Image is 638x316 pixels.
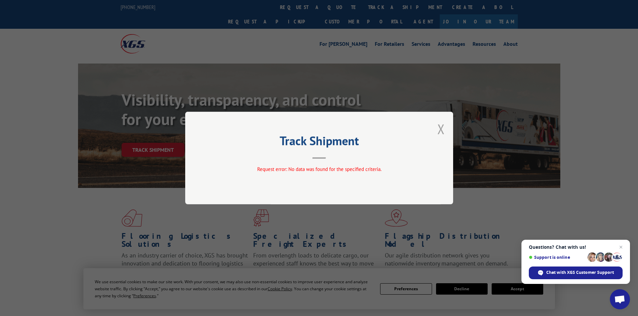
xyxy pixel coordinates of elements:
[610,289,630,309] div: Open chat
[437,120,445,138] button: Close modal
[529,255,585,260] span: Support is online
[529,267,623,279] div: Chat with XGS Customer Support
[546,270,614,276] span: Chat with XGS Customer Support
[529,244,623,250] span: Questions? Chat with us!
[257,166,381,172] span: Request error: No data was found for the specified criteria.
[617,243,625,251] span: Close chat
[219,136,420,149] h2: Track Shipment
